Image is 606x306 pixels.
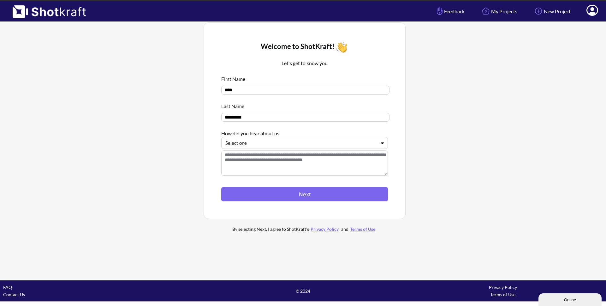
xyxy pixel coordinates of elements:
[221,72,388,83] div: First Name
[533,6,544,16] img: Add Icon
[221,99,388,110] div: Last Name
[221,59,388,67] p: Let's get to know you
[403,291,603,298] div: Terms of Use
[203,287,403,295] span: © 2024
[3,285,12,290] a: FAQ
[3,292,25,297] a: Contact Us
[435,8,465,15] span: Feedback
[219,225,390,233] div: By selecting Next, I agree to ShotKraft's and
[528,3,575,20] a: New Project
[221,126,388,137] div: How did you hear about us
[435,6,444,16] img: Hand Icon
[221,40,388,54] div: Welcome to ShotKraft!
[335,40,349,54] img: Wave Icon
[538,292,603,306] iframe: chat widget
[348,226,377,232] a: Terms of Use
[309,226,340,232] a: Privacy Policy
[480,6,491,16] img: Home Icon
[221,187,388,201] button: Next
[403,284,603,291] div: Privacy Policy
[476,3,522,20] a: My Projects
